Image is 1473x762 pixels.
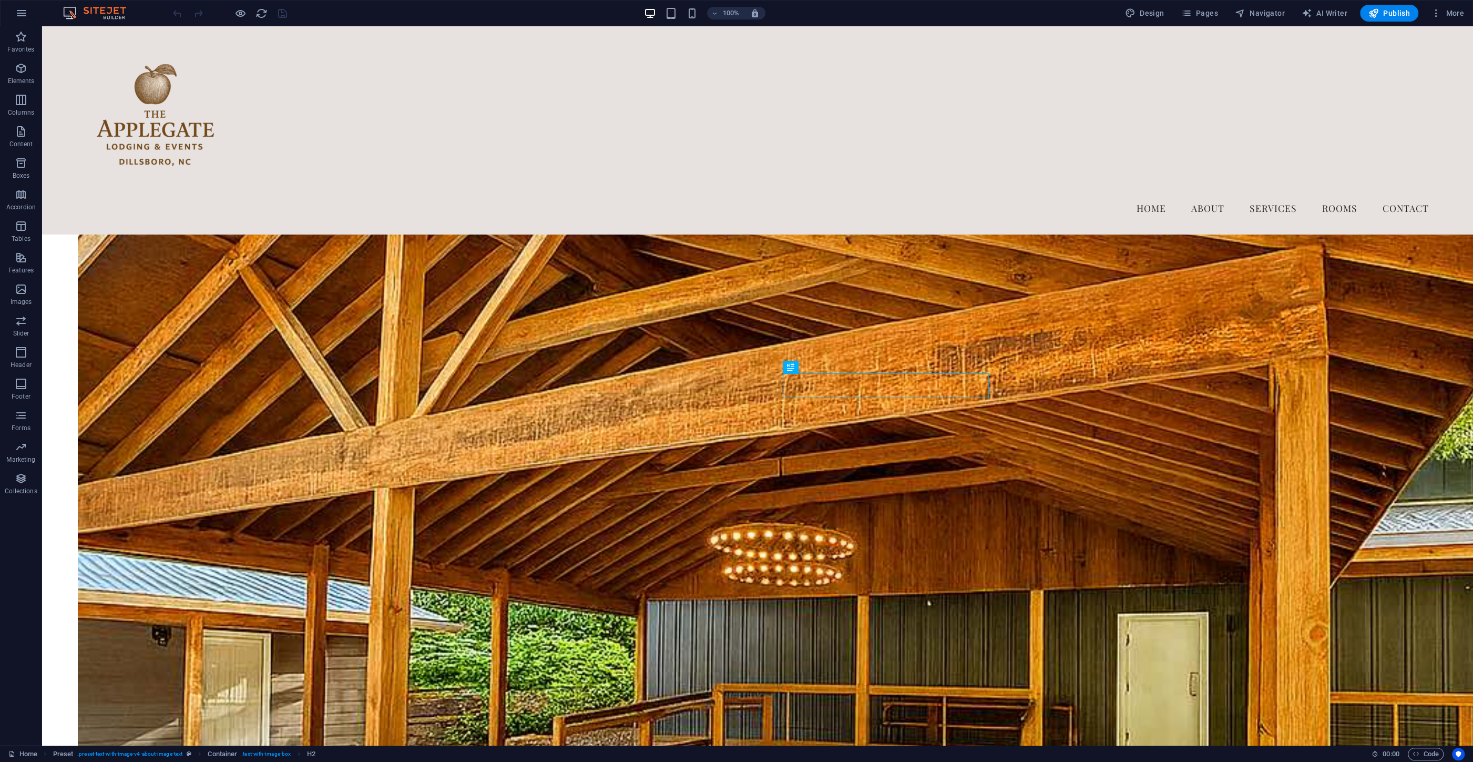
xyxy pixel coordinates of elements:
[1427,5,1468,22] button: More
[1408,748,1444,760] button: Code
[241,748,291,760] span: . text-with-image-box
[1121,5,1169,22] div: Design (Ctrl+Alt+Y)
[8,77,35,85] p: Elements
[1231,5,1289,22] button: Navigator
[12,392,30,401] p: Footer
[11,361,32,369] p: Header
[208,748,237,760] span: Click to select. Double-click to edit
[6,455,35,464] p: Marketing
[1177,5,1222,22] button: Pages
[7,45,34,54] p: Favorites
[1360,5,1418,22] button: Publish
[707,7,744,19] button: 100%
[1125,8,1164,18] span: Design
[8,266,34,275] p: Features
[5,487,37,495] p: Collections
[53,748,74,760] span: Click to select. Double-click to edit
[8,108,34,117] p: Columns
[1413,748,1439,760] span: Code
[6,203,36,211] p: Accordion
[1302,8,1347,18] span: AI Writer
[11,298,32,306] p: Images
[1452,748,1465,760] button: Usercentrics
[1390,750,1392,758] span: :
[1383,748,1399,760] span: 00 00
[234,7,247,19] button: Click here to leave preview mode and continue editing
[1431,8,1464,18] span: More
[13,329,29,338] p: Slider
[1297,5,1352,22] button: AI Writer
[1181,8,1218,18] span: Pages
[53,748,316,760] nav: breadcrumb
[307,748,315,760] span: Click to select. Double-click to edit
[12,235,30,243] p: Tables
[9,140,33,148] p: Content
[750,8,760,18] i: On resize automatically adjust zoom level to fit chosen device.
[255,7,268,19] button: reload
[1368,8,1410,18] span: Publish
[13,171,30,180] p: Boxes
[1235,8,1285,18] span: Navigator
[723,7,740,19] h6: 100%
[255,7,268,19] i: Reload page
[60,7,139,19] img: Editor Logo
[12,424,30,432] p: Forms
[187,751,191,757] i: This element is a customizable preset
[8,748,37,760] a: Click to cancel selection. Double-click to open Pages
[77,748,182,760] span: . preset-text-with-image-v4-about-image-text
[1121,5,1169,22] button: Design
[1372,748,1399,760] h6: Session time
